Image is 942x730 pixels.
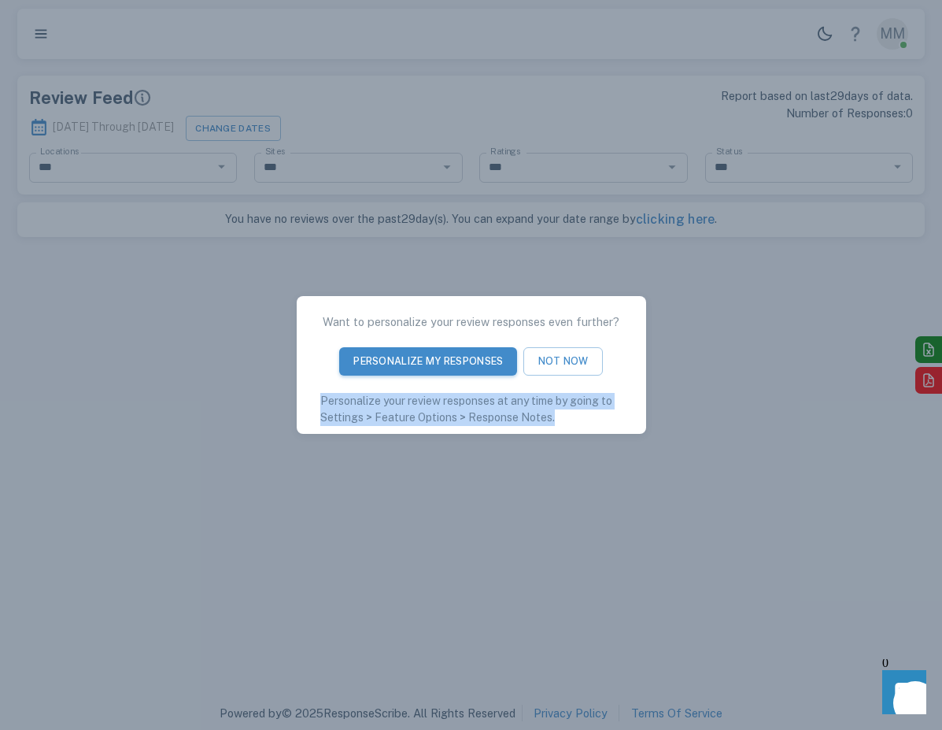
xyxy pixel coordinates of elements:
[339,347,517,376] button: Personalize My Responses
[297,393,646,434] p: Personalize your review responses at any time by going to Settings > Feature Options > Response N...
[523,347,602,376] button: Not Now
[867,659,935,727] iframe: Front Chat
[313,313,629,331] p: Want to personalize your review responses even further?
